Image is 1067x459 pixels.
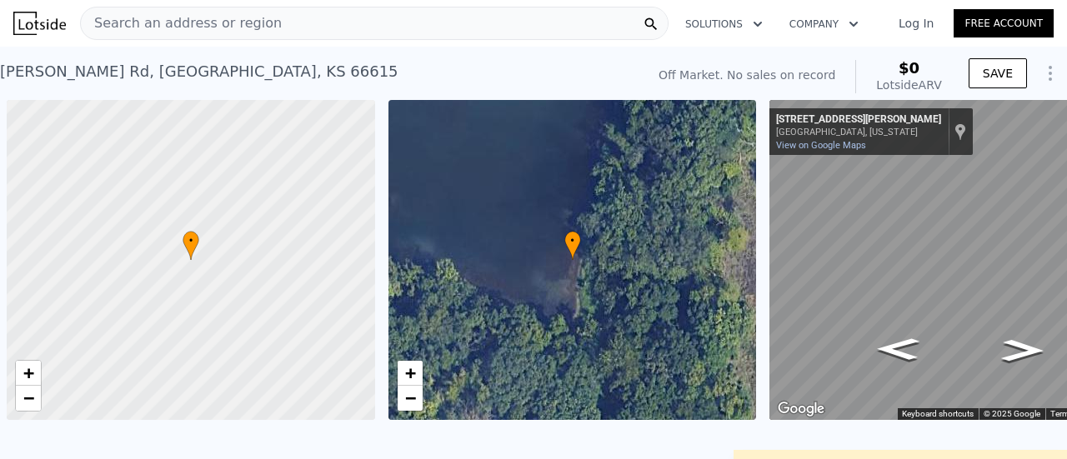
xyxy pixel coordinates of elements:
div: • [183,231,199,260]
span: + [404,362,415,383]
button: Keyboard shortcuts [902,408,974,420]
span: − [404,387,415,408]
div: • [564,231,581,260]
span: $0 [899,59,919,77]
span: − [23,387,34,408]
span: Search an address or region [81,13,282,33]
a: Log In [879,15,954,32]
a: Free Account [954,9,1054,37]
a: Show location on map [954,122,966,141]
button: Show Options [1034,57,1067,90]
span: • [183,233,199,248]
button: Company [776,9,872,39]
button: SAVE [969,58,1027,88]
img: Lotside [13,12,66,35]
a: Zoom out [398,386,423,411]
a: Zoom in [16,361,41,386]
img: Google [774,398,829,420]
span: • [564,233,581,248]
div: Off Market. No sales on record [659,67,835,83]
div: Lotside ARV [876,77,941,93]
a: Zoom out [16,386,41,411]
span: + [23,362,34,383]
a: View on Google Maps [776,140,866,151]
button: Solutions [672,9,776,39]
a: Open this area in Google Maps (opens a new window) [774,398,829,420]
div: [GEOGRAPHIC_DATA], [US_STATE] [776,127,941,137]
a: Zoom in [398,361,423,386]
span: © 2025 Google [984,409,1040,418]
div: [STREET_ADDRESS][PERSON_NAME] [776,113,941,127]
path: Go North, SW Hodges Rd [984,334,1063,367]
path: Go South, SW Hodges Rd [859,332,938,365]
